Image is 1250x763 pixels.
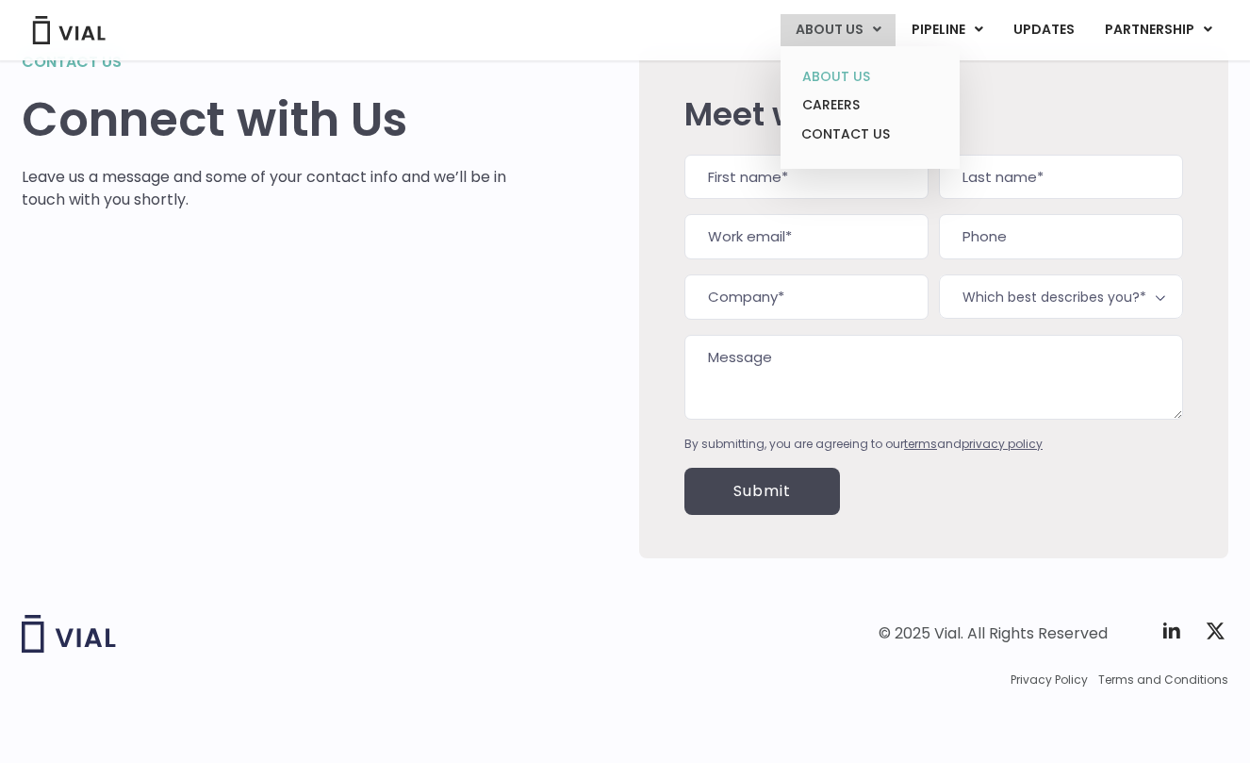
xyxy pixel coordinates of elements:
h1: Connect with Us [22,92,507,147]
h2: Contact us [22,51,507,74]
a: ABOUT USMenu Toggle [781,14,896,46]
a: CAREERS [787,91,952,120]
h2: Meet with us! [684,96,1183,132]
a: PARTNERSHIPMenu Toggle [1090,14,1227,46]
p: Leave us a message and some of your contact info and we’ll be in touch with you shortly. [22,166,507,211]
span: Which best describes you?* [939,274,1183,319]
div: By submitting, you are agreeing to our and [684,436,1183,453]
input: Submit [684,468,840,515]
a: Privacy Policy [1011,672,1088,688]
img: Vial Logo [31,16,107,44]
input: Last name* [939,155,1183,200]
input: First name* [684,155,929,200]
img: Vial logo wih "Vial" spelled out [22,615,116,653]
a: privacy policy [962,436,1043,452]
a: CONTACT US [787,120,952,150]
input: Company* [684,274,929,320]
input: Phone [939,214,1183,259]
a: PIPELINEMenu Toggle [896,14,997,46]
a: terms [904,436,937,452]
a: UPDATES [998,14,1089,46]
a: ABOUT US [787,62,952,91]
div: © 2025 Vial. All Rights Reserved [879,623,1108,644]
input: Work email* [684,214,929,259]
a: Terms and Conditions [1098,672,1228,688]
